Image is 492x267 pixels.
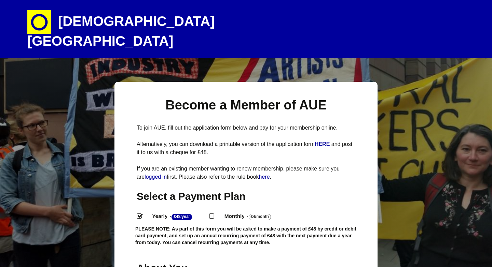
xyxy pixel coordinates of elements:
img: circle-e1448293145835.png [27,10,51,34]
a: HERE [315,141,331,147]
span: Select a Payment Plan [137,191,246,202]
p: Alternatively, you can download a printable version of the application form and post it to us wit... [137,140,355,157]
a: here [259,174,270,180]
h1: Become a Member of AUE [137,97,355,114]
label: Monthly - . [218,211,288,221]
label: Yearly - . [146,211,209,221]
strong: £48/Year [172,214,192,220]
strong: HERE [315,141,330,147]
strong: £4/Month [249,214,271,220]
a: logged in [145,174,167,180]
p: If you are an existing member wanting to renew membership, please make sure you are first. Please... [137,165,355,181]
p: To join AUE, fill out the application form below and pay for your membership online. [137,124,355,132]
